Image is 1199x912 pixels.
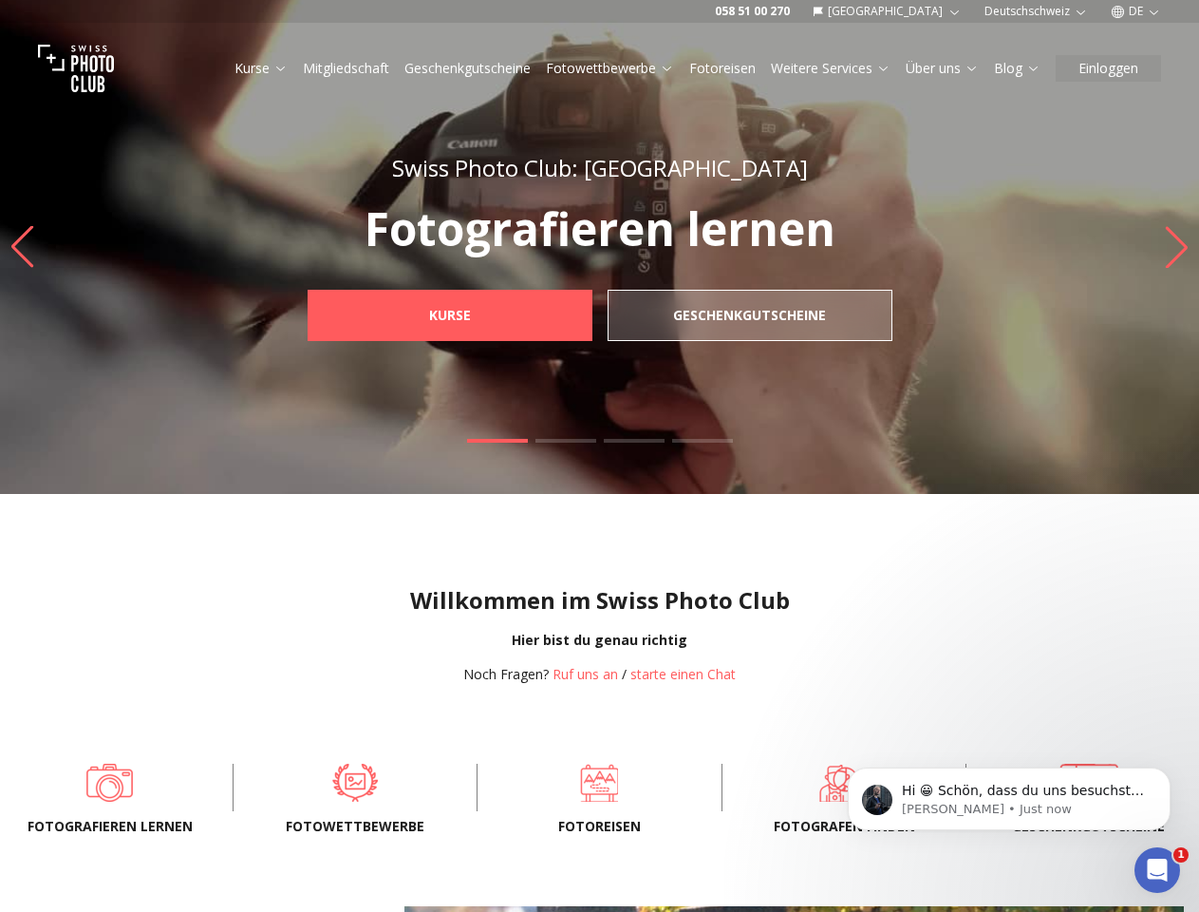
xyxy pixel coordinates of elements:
[38,30,114,106] img: Swiss photo club
[1056,55,1161,82] button: Einloggen
[715,4,790,19] a: 058 51 00 270
[397,55,538,82] button: Geschenkgutscheine
[630,665,736,684] button: starte einen Chat
[463,665,549,683] span: Noch Fragen?
[264,764,447,802] a: Fotowettbewerbe
[608,290,892,341] a: Geschenkgutscheine
[546,59,674,78] a: Fotowettbewerbe
[508,764,691,802] a: Fotoreisen
[429,306,471,325] b: Kurse
[227,55,295,82] button: Kurse
[508,817,691,836] span: Fotoreisen
[266,206,934,252] p: Fotografieren lernen
[753,817,936,836] span: Fotografen finden
[264,817,447,836] span: Fotowettbewerbe
[404,59,531,78] a: Geschenkgutscheine
[1173,847,1189,863] span: 1
[763,55,898,82] button: Weitere Services
[898,55,986,82] button: Über uns
[819,728,1199,861] iframe: Intercom notifications message
[15,585,1184,616] h1: Willkommen im Swiss Photo Club
[19,817,202,836] span: Fotografieren lernen
[463,665,736,684] div: /
[15,631,1184,650] div: Hier bist du genau richtig
[753,764,936,802] a: Fotografen finden
[673,306,826,325] b: Geschenkgutscheine
[295,55,397,82] button: Mitgliedschaft
[906,59,979,78] a: Über uns
[234,59,288,78] a: Kurse
[689,59,756,78] a: Fotoreisen
[308,290,592,341] a: Kurse
[553,665,618,683] a: Ruf uns an
[392,152,808,183] span: Swiss Photo Club: [GEOGRAPHIC_DATA]
[994,59,1040,78] a: Blog
[19,764,202,802] a: Fotografieren lernen
[303,59,389,78] a: Mitgliedschaft
[538,55,682,82] button: Fotowettbewerbe
[1134,847,1180,893] iframe: Intercom live chat
[682,55,763,82] button: Fotoreisen
[986,55,1048,82] button: Blog
[771,59,890,78] a: Weitere Services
